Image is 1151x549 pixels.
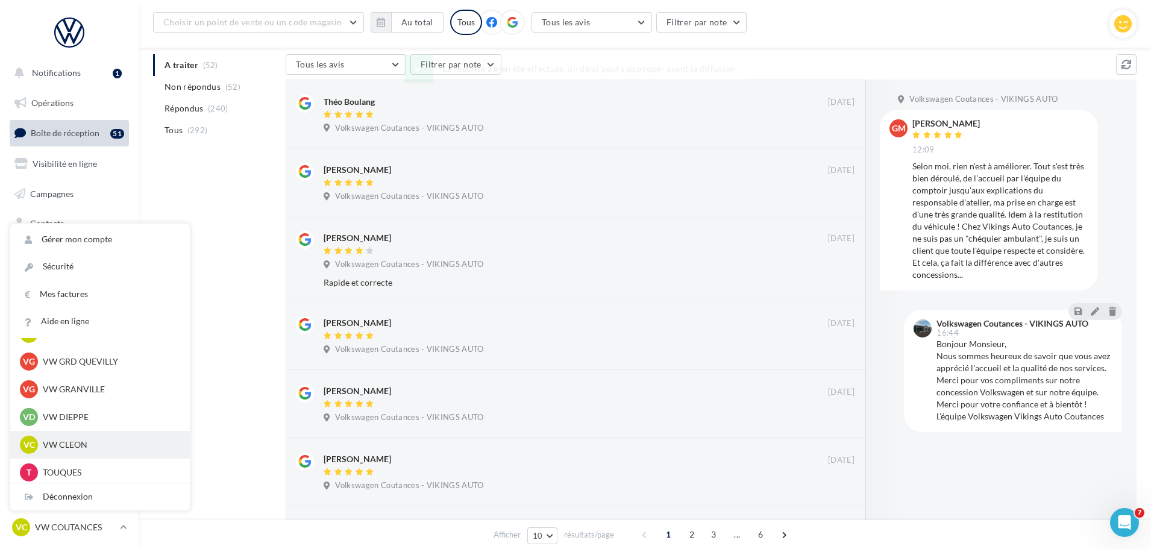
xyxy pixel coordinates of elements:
span: Contacts [30,218,64,228]
span: Volkswagen Coutances - VIKINGS AUTO [335,480,483,491]
span: résultats/page [564,529,614,541]
p: VW GRANVILLE [43,383,175,395]
span: Afficher [494,529,521,541]
span: Volkswagen Coutances - VIKINGS AUTO [909,94,1058,105]
span: VG [23,383,35,395]
span: (240) [208,104,228,113]
button: Choisir un point de vente ou un code magasin [153,12,364,33]
span: Campagnes [30,188,74,198]
span: 10 [533,531,543,541]
a: Campagnes [7,181,131,207]
div: [PERSON_NAME] [324,385,391,397]
a: Opérations [7,90,131,116]
a: Visibilité en ligne [7,151,131,177]
span: VC [24,439,35,451]
span: 2 [682,525,701,544]
span: VG [23,356,35,368]
span: Volkswagen Coutances - VIKINGS AUTO [335,191,483,202]
button: 10 [527,527,558,544]
span: 16:44 [936,329,959,337]
span: T [27,466,31,478]
span: Volkswagen Coutances - VIKINGS AUTO [335,412,483,423]
button: Tous les avis [532,12,652,33]
span: 7 [1135,508,1144,518]
p: TOUQUES [43,466,175,478]
span: Tous les avis [542,17,591,27]
span: Tous les avis [296,59,345,69]
span: ... [727,525,747,544]
p: VW GRD QUEVILLY [43,356,175,368]
span: Répondus [165,102,204,115]
span: Visibilité en ligne [33,158,97,169]
span: VC [16,521,27,533]
div: [PERSON_NAME] [324,232,391,244]
span: Notifications [32,67,81,78]
span: 12:09 [912,145,935,155]
span: [DATE] [828,455,855,466]
a: Boîte de réception51 [7,120,131,146]
button: Au total [371,12,444,33]
span: 1 [659,525,678,544]
span: Opérations [31,98,74,108]
span: (292) [187,125,208,135]
div: Théo Boulang [324,96,375,108]
span: Volkswagen Coutances - VIKINGS AUTO [335,344,483,355]
a: Mes factures [10,281,190,308]
a: Aide en ligne [10,308,190,335]
a: Gérer mon compte [10,226,190,253]
span: Non répondus [165,81,221,93]
p: VW DIEPPE [43,411,175,423]
span: 6 [751,525,770,544]
span: GM [892,122,906,134]
span: (52) [225,82,240,92]
a: PLV et print personnalisable [7,301,131,336]
span: VD [23,411,35,423]
button: Filtrer par note [656,12,747,33]
p: VW COUTANCES [35,521,115,533]
div: Tous [450,10,482,35]
span: Volkswagen Coutances - VIKINGS AUTO [335,259,483,270]
div: Déconnexion [10,483,190,510]
div: Bonjour Monsieur, Nous sommes heureux de savoir que vous avez apprécié l'accueil et la qualité de... [936,338,1112,422]
span: Volkswagen Coutances - VIKINGS AUTO [335,123,483,134]
span: Boîte de réception [31,128,99,138]
span: [DATE] [828,97,855,108]
button: Tous les avis [286,54,406,75]
div: Selon moi, rien n'est à améliorer. Tout s'est très bien déroulé, de l'accueil par l'équipe du com... [912,160,1088,281]
a: Contacts [7,211,131,236]
button: Notifications 1 [7,60,127,86]
span: Choisir un point de vente ou un code magasin [163,17,342,27]
a: Sécurité [10,253,190,280]
a: Calendrier [7,271,131,296]
a: VC VW COUTANCES [10,516,129,539]
a: Campagnes DataOnDemand [7,341,131,377]
span: [DATE] [828,318,855,329]
span: Tous [165,124,183,136]
span: [DATE] [828,165,855,176]
div: [PERSON_NAME] [324,453,391,465]
div: Volkswagen Coutances - VIKINGS AUTO [936,319,1088,328]
div: 51 [110,129,124,139]
button: Au total [391,12,444,33]
div: [PERSON_NAME] [324,317,391,329]
span: [DATE] [828,233,855,244]
div: 1 [113,69,122,78]
div: [PERSON_NAME] [324,164,391,176]
a: Médiathèque [7,241,131,266]
div: La réponse a bien été effectuée, un délai peut s’appliquer avant la diffusion. [404,55,747,83]
span: [DATE] [828,387,855,398]
p: VW CLEON [43,439,175,451]
iframe: Intercom live chat [1110,508,1139,537]
span: 3 [704,525,723,544]
div: [PERSON_NAME] [912,119,980,128]
div: Rapide et correcte [324,277,776,289]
